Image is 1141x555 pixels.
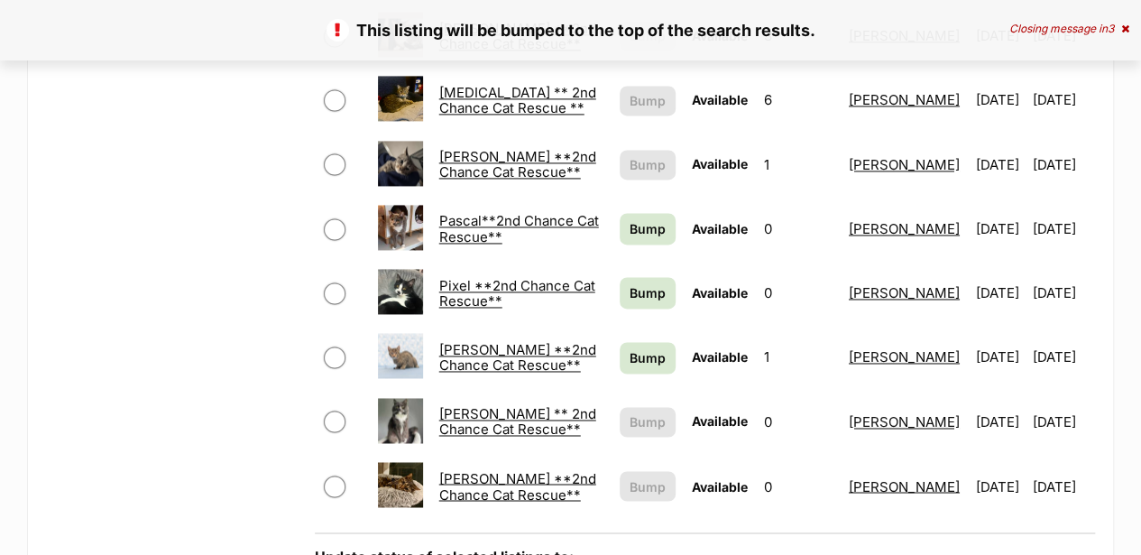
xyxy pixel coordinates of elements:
[439,277,595,310] a: Pixel **2nd Chance Cat Rescue**
[1032,198,1093,260] td: [DATE]
[18,18,1123,42] p: This listing will be bumped to the top of the search results.
[378,269,423,314] img: Pixel **2nd Chance Cat Rescue**
[692,413,748,429] span: Available
[1032,134,1093,196] td: [DATE]
[692,349,748,365] span: Available
[1032,391,1093,453] td: [DATE]
[969,391,1030,453] td: [DATE]
[757,455,840,517] td: 0
[849,348,960,365] a: [PERSON_NAME]
[969,455,1030,517] td: [DATE]
[849,91,960,108] a: [PERSON_NAME]
[969,134,1030,196] td: [DATE]
[1032,326,1093,388] td: [DATE]
[757,69,840,131] td: 6
[378,205,423,250] img: Pascal**2nd Chance Cat Rescue**
[439,341,596,374] a: [PERSON_NAME] **2nd Chance Cat Rescue**
[620,150,676,180] button: Bump
[969,262,1030,324] td: [DATE]
[969,198,1030,260] td: [DATE]
[757,391,840,453] td: 0
[1009,23,1129,35] div: Closing message in
[620,277,676,309] a: Bump
[757,134,840,196] td: 1
[1032,455,1093,517] td: [DATE]
[969,326,1030,388] td: [DATE]
[692,156,748,171] span: Available
[692,221,748,236] span: Available
[757,326,840,388] td: 1
[630,155,666,174] span: Bump
[439,405,596,438] a: [PERSON_NAME] ** 2nd Chance Cat Rescue**
[439,469,596,502] a: [PERSON_NAME] **2nd Chance Cat Rescue**
[620,342,676,374] a: Bump
[692,92,748,107] span: Available
[439,148,596,180] a: [PERSON_NAME] **2nd Chance Cat Rescue**
[1108,22,1114,35] span: 3
[439,84,596,116] a: [MEDICAL_DATA] ** 2nd Chance Cat Rescue **
[757,262,840,324] td: 0
[692,478,748,494] span: Available
[439,212,599,245] a: Pascal**2nd Chance Cat Rescue**
[1032,262,1093,324] td: [DATE]
[969,69,1030,131] td: [DATE]
[620,407,676,437] button: Bump
[849,413,960,430] a: [PERSON_NAME]
[378,76,423,121] img: Nikita ** 2nd Chance Cat Rescue **
[620,471,676,501] button: Bump
[620,213,676,245] a: Bump
[757,198,840,260] td: 0
[378,462,423,507] img: Sadie **2nd Chance Cat Rescue**
[630,476,666,495] span: Bump
[630,412,666,431] span: Bump
[849,477,960,495] a: [PERSON_NAME]
[630,219,666,238] span: Bump
[849,156,960,173] a: [PERSON_NAME]
[620,86,676,116] button: Bump
[849,220,960,237] a: [PERSON_NAME]
[630,91,666,110] span: Bump
[630,348,666,367] span: Bump
[692,285,748,301] span: Available
[849,284,960,301] a: [PERSON_NAME]
[1032,69,1093,131] td: [DATE]
[630,283,666,302] span: Bump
